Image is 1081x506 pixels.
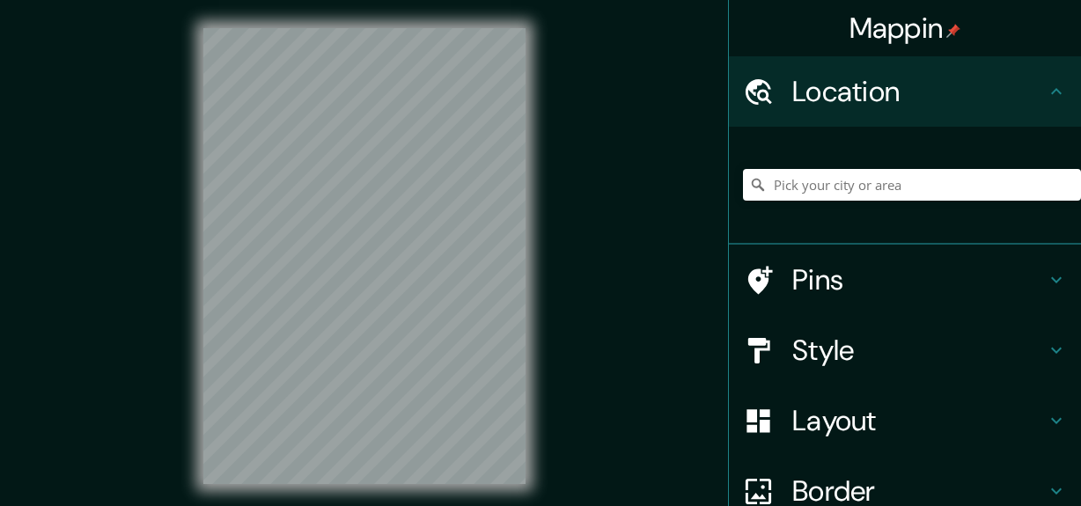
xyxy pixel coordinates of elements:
[924,437,1062,487] iframe: Help widget launcher
[203,28,526,484] canvas: Map
[743,169,1081,201] input: Pick your city or area
[729,245,1081,315] div: Pins
[946,24,960,38] img: pin-icon.png
[729,385,1081,456] div: Layout
[792,403,1046,438] h4: Layout
[792,74,1046,109] h4: Location
[792,333,1046,368] h4: Style
[849,11,961,46] h4: Mappin
[729,315,1081,385] div: Style
[729,56,1081,127] div: Location
[792,262,1046,297] h4: Pins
